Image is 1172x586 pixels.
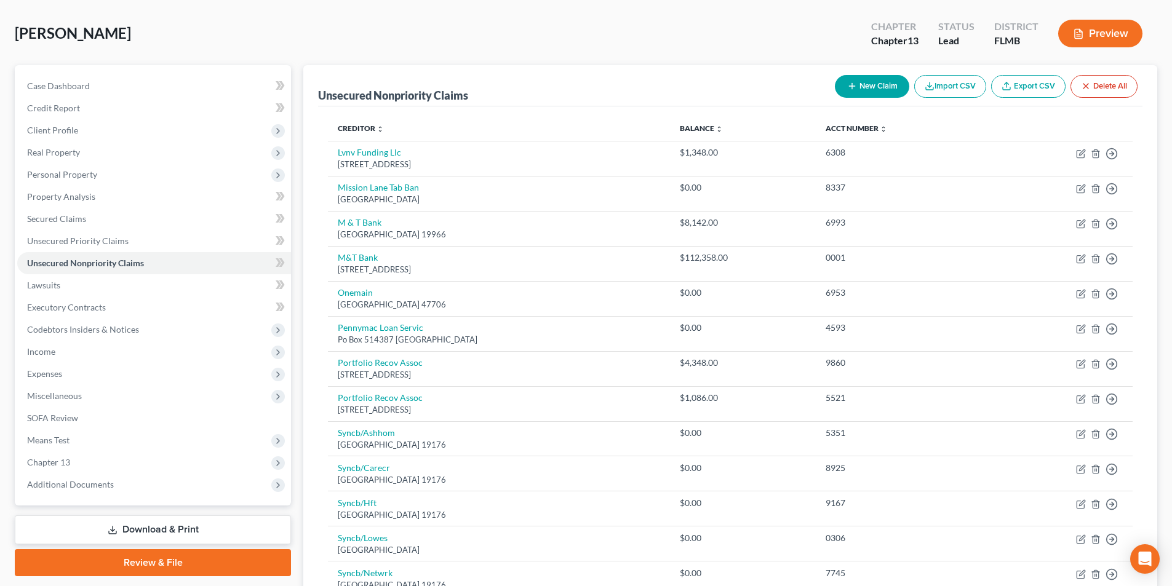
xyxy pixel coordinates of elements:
[680,532,805,544] div: $0.00
[338,287,373,298] a: Onemain
[680,567,805,579] div: $0.00
[338,427,395,438] a: Syncb/Ashhom
[680,251,805,264] div: $112,358.00
[27,213,86,224] span: Secured Claims
[338,229,660,240] div: [GEOGRAPHIC_DATA] 19966
[880,125,887,133] i: unfold_more
[680,181,805,194] div: $0.00
[680,497,805,509] div: $0.00
[680,146,805,159] div: $1,348.00
[680,287,805,299] div: $0.00
[338,299,660,311] div: [GEOGRAPHIC_DATA] 47706
[27,125,78,135] span: Client Profile
[338,264,660,275] div: [STREET_ADDRESS]
[826,146,980,159] div: 6308
[338,462,390,473] a: Syncb/Carecr
[27,169,97,180] span: Personal Property
[826,462,980,474] div: 8925
[994,34,1038,48] div: FLMB
[15,515,291,544] a: Download & Print
[938,34,975,48] div: Lead
[338,357,423,368] a: Portfolio Recov Assoc
[1070,75,1138,98] button: Delete All
[826,181,980,194] div: 8337
[27,457,70,467] span: Chapter 13
[938,20,975,34] div: Status
[716,125,723,133] i: unfold_more
[17,230,291,252] a: Unsecured Priority Claims
[27,147,80,157] span: Real Property
[907,34,919,46] span: 13
[338,568,393,578] a: Syncb/Netwrk
[27,191,95,202] span: Property Analysis
[17,208,291,230] a: Secured Claims
[27,302,106,312] span: Executory Contracts
[826,392,980,404] div: 5521
[15,24,131,42] span: [PERSON_NAME]
[338,533,388,543] a: Syncb/Lowes
[680,462,805,474] div: $0.00
[27,236,129,246] span: Unsecured Priority Claims
[27,479,114,489] span: Additional Documents
[17,97,291,119] a: Credit Report
[27,390,82,401] span: Miscellaneous
[826,567,980,579] div: 7745
[338,182,419,192] a: Mission Lane Tab Ban
[826,532,980,544] div: 0306
[680,427,805,439] div: $0.00
[826,497,980,509] div: 9167
[835,75,909,98] button: New Claim
[826,251,980,264] div: 0001
[1130,544,1160,574] div: Open Intercom Messenger
[826,216,980,229] div: 6993
[680,216,805,229] div: $8,142.00
[338,439,660,451] div: [GEOGRAPHIC_DATA] 19176
[17,296,291,319] a: Executory Contracts
[826,322,980,334] div: 4593
[338,544,660,556] div: [GEOGRAPHIC_DATA]
[338,147,401,157] a: Lvnv Funding Llc
[680,322,805,334] div: $0.00
[680,124,723,133] a: Balance unfold_more
[338,509,660,521] div: [GEOGRAPHIC_DATA] 19176
[27,280,60,290] span: Lawsuits
[17,252,291,274] a: Unsecured Nonpriority Claims
[338,252,378,263] a: M&T Bank
[318,88,468,103] div: Unsecured Nonpriority Claims
[27,103,80,113] span: Credit Report
[338,159,660,170] div: [STREET_ADDRESS]
[17,186,291,208] a: Property Analysis
[27,368,62,379] span: Expenses
[994,20,1038,34] div: District
[338,392,423,403] a: Portfolio Recov Assoc
[27,435,70,445] span: Means Test
[17,274,291,296] a: Lawsuits
[826,427,980,439] div: 5351
[871,34,919,48] div: Chapter
[338,369,660,381] div: [STREET_ADDRESS]
[871,20,919,34] div: Chapter
[1058,20,1142,47] button: Preview
[17,75,291,97] a: Case Dashboard
[27,324,139,335] span: Codebtors Insiders & Notices
[377,125,384,133] i: unfold_more
[27,81,90,91] span: Case Dashboard
[826,124,887,133] a: Acct Number unfold_more
[680,392,805,404] div: $1,086.00
[914,75,986,98] button: Import CSV
[27,413,78,423] span: SOFA Review
[15,549,291,576] a: Review & File
[27,258,144,268] span: Unsecured Nonpriority Claims
[680,357,805,369] div: $4,348.00
[338,322,423,333] a: Pennymac Loan Servic
[338,497,377,508] a: Syncb/Hft
[338,334,660,346] div: Po Box 514387 [GEOGRAPHIC_DATA]
[338,217,381,228] a: M & T Bank
[826,287,980,299] div: 6953
[338,474,660,486] div: [GEOGRAPHIC_DATA] 19176
[826,357,980,369] div: 9860
[338,404,660,416] div: [STREET_ADDRESS]
[338,124,384,133] a: Creditor unfold_more
[991,75,1066,98] a: Export CSV
[27,346,55,357] span: Income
